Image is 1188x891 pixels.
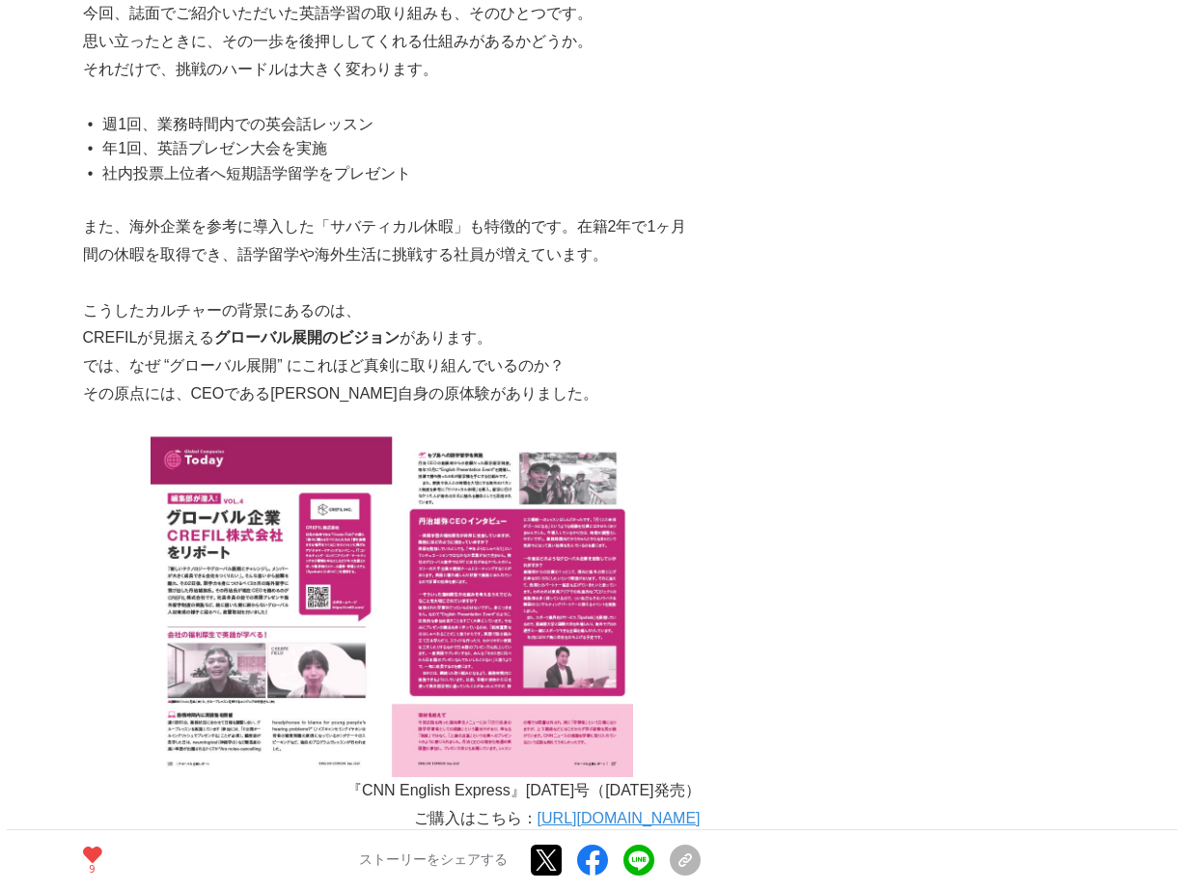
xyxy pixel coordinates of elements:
p: その原点には、CEOである[PERSON_NAME]自身の原体験がありました。 [83,380,701,408]
p: CREFILが見据える があります。 [83,324,701,352]
p: 9 [83,865,102,875]
p: 思い立ったときに、その一歩を後押ししてくれる仕組みがあるかどうか。 [83,28,701,56]
li: 年1回、英語プレゼン大会を実施 [98,136,701,161]
p: ご購入はこちら： [83,805,701,833]
p: こうしたカルチャーの背景にあるのは、 [83,297,701,325]
img: thumbnail_cfd3f490-7345-11f0-ac25-b718624fe9fb.png [151,436,633,778]
p: ストーリーをシェアする [359,852,508,870]
li: 社内投票上位者へ短期語学留学をプレゼント [98,161,701,186]
a: [URL][DOMAIN_NAME] [538,810,701,826]
p: 『CNN English Express』[DATE]号（[DATE]発売） [83,777,701,805]
strong: グローバル展開のビジョン [214,329,400,346]
p: それだけで、挑戦のハードルは大きく変わります。 [83,56,701,84]
p: では、なぜ “グローバル展開” にこれほど真剣に取り組んでいるのか？ [83,352,701,380]
p: また、海外企業を参考に導入した「サバティカル休暇」も特徴的です。在籍2年で1ヶ月間の休暇を取得でき、語学留学や海外生活に挑戦する社員が増えています。 [83,213,701,269]
li: 週1回、業務時間内での英会話レッスン [98,112,701,137]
